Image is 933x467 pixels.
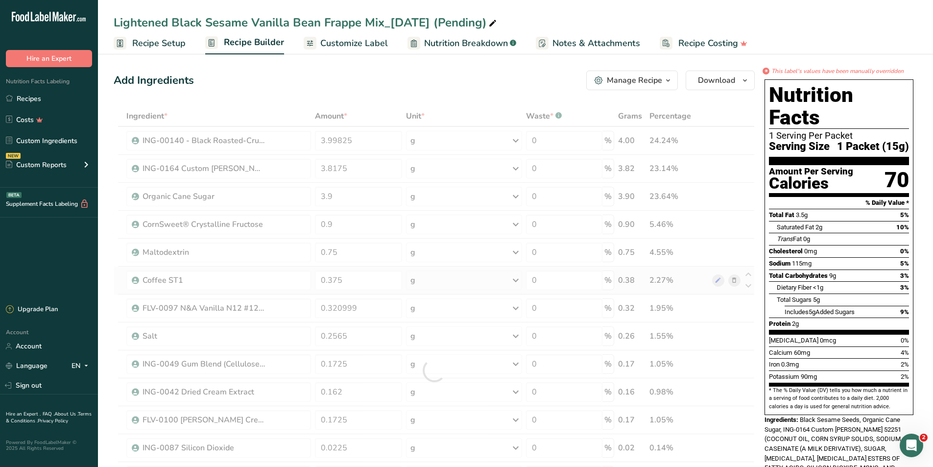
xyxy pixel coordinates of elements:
span: 0% [900,247,909,255]
span: 0.3mg [781,361,799,368]
a: Recipe Costing [660,32,747,54]
span: Notes & Attachments [552,37,640,50]
span: Iron [769,361,780,368]
span: 5% [900,211,909,219]
a: Recipe Setup [114,32,186,54]
div: BETA [6,192,22,198]
span: Total Fat [769,211,794,219]
span: 0mg [804,247,817,255]
span: Cholesterol [769,247,803,255]
span: 1 Packet (15g) [837,141,909,153]
span: 9% [900,308,909,316]
span: Saturated Fat [777,223,814,231]
span: <1g [813,284,823,291]
span: 0% [901,337,909,344]
div: NEW [6,153,21,159]
a: Nutrition Breakdown [407,32,516,54]
span: 2 [920,434,928,442]
a: Recipe Builder [205,31,284,55]
span: 2% [901,373,909,380]
i: This label's values have been manually overridden [771,67,904,75]
a: Language [6,357,48,374]
div: 70 [885,167,909,193]
span: Download [698,74,735,86]
button: Manage Recipe [586,71,678,90]
button: Download [686,71,755,90]
span: Recipe Builder [224,36,284,49]
span: 5g [809,308,815,316]
div: Calories [769,176,853,191]
span: 5g [813,296,820,303]
span: 2g [815,223,822,231]
span: Customize Label [320,37,388,50]
span: 3% [900,272,909,279]
a: Hire an Expert . [6,411,41,418]
span: Includes Added Sugars [785,308,855,316]
span: 3.5g [796,211,808,219]
div: Upgrade Plan [6,305,58,315]
span: 115mg [792,260,812,267]
span: 10% [896,223,909,231]
span: Sodium [769,260,790,267]
div: EN [72,360,92,372]
span: Fat [777,235,802,243]
div: Add Ingredients [114,73,194,89]
span: Recipe Setup [132,37,186,50]
button: Hire an Expert [6,50,92,67]
div: Custom Reports [6,160,67,170]
span: Total Sugars [777,296,812,303]
h1: Nutrition Facts [769,84,909,129]
div: Manage Recipe [607,74,662,86]
section: * The % Daily Value (DV) tells you how much a nutrient in a serving of food contributes to a dail... [769,387,909,411]
span: Nutrition Breakdown [424,37,508,50]
span: 9g [829,272,836,279]
div: Powered By FoodLabelMaker © 2025 All Rights Reserved [6,440,92,451]
span: Ingredients: [765,416,798,423]
span: Potassium [769,373,799,380]
div: Amount Per Serving [769,167,853,176]
a: Terms & Conditions . [6,411,92,424]
div: Lightened Black Sesame Vanilla Bean Frappe Mix_[DATE] (Pending) [114,14,499,31]
iframe: Intercom live chat [900,434,923,457]
span: 90mg [801,373,817,380]
span: Serving Size [769,141,830,153]
div: 1 Serving Per Packet [769,131,909,141]
span: Total Carbohydrates [769,272,828,279]
span: 2% [901,361,909,368]
section: % Daily Value * [769,197,909,209]
span: 3% [900,284,909,291]
a: FAQ . [43,411,54,418]
span: 0mcg [820,337,836,344]
span: 5% [900,260,909,267]
a: About Us . [54,411,78,418]
a: Privacy Policy [38,418,68,424]
a: Notes & Attachments [536,32,640,54]
a: Customize Label [304,32,388,54]
span: [MEDICAL_DATA] [769,337,818,344]
span: 2g [792,320,799,327]
span: Protein [769,320,790,327]
span: 0g [803,235,810,243]
span: Recipe Costing [678,37,738,50]
i: Trans [777,235,793,243]
span: 4% [901,349,909,356]
span: Calcium [769,349,792,356]
span: 60mg [794,349,810,356]
span: Dietary Fiber [777,284,812,291]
